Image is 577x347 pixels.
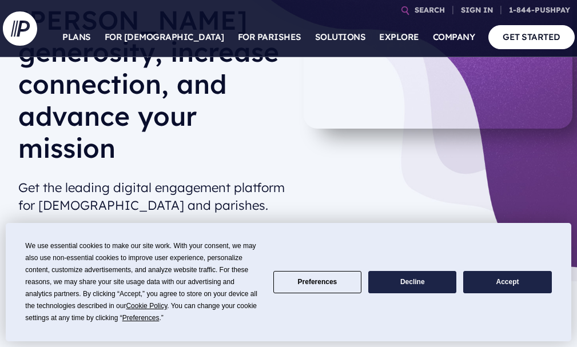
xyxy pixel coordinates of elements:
[315,17,366,57] a: SOLUTIONS
[18,4,286,173] h1: [PERSON_NAME] generosity, increase connection, and advance your mission
[488,25,575,49] a: GET STARTED
[238,17,301,57] a: FOR PARISHES
[273,271,361,293] button: Preferences
[126,302,167,310] span: Cookie Policy
[105,17,224,57] a: FOR [DEMOGRAPHIC_DATA]
[463,271,551,293] button: Accept
[25,240,259,324] div: We use essential cookies to make our site work. With your consent, we may also use non-essential ...
[433,17,475,57] a: COMPANY
[18,174,286,219] h2: Get the leading digital engagement platform for [DEMOGRAPHIC_DATA] and parishes.
[6,223,571,341] div: Cookie Consent Prompt
[62,17,91,57] a: PLANS
[368,271,456,293] button: Decline
[122,314,160,322] span: Preferences
[379,17,419,57] a: EXPLORE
